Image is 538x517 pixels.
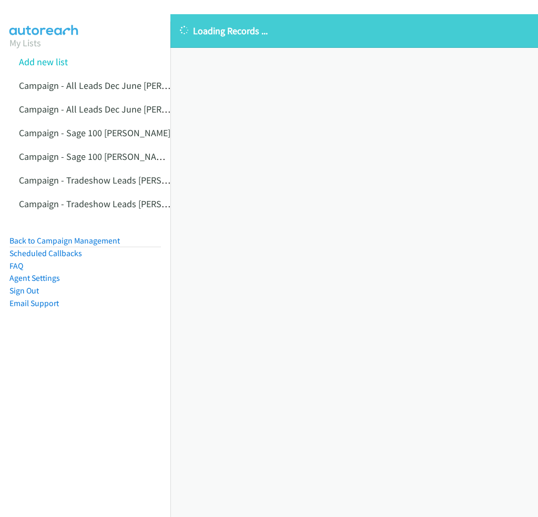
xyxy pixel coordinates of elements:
a: Campaign - Tradeshow Leads [PERSON_NAME] Cloned [19,198,235,210]
a: Sign Out [9,286,39,296]
a: Campaign - Sage 100 [PERSON_NAME] [19,127,170,139]
a: Campaign - Sage 100 [PERSON_NAME] Cloned [19,150,201,163]
a: My Lists [9,37,41,49]
a: Campaign - All Leads Dec June [PERSON_NAME] [19,79,210,92]
a: Scheduled Callbacks [9,248,82,258]
a: Agent Settings [9,273,60,283]
a: FAQ [9,261,23,271]
a: Email Support [9,298,59,308]
a: Back to Campaign Management [9,236,120,246]
p: Loading Records ... [180,24,529,38]
a: Campaign - Tradeshow Leads [PERSON_NAME] [19,174,205,186]
a: Add new list [19,56,68,68]
a: Campaign - All Leads Dec June [PERSON_NAME] Cloned [19,103,240,115]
